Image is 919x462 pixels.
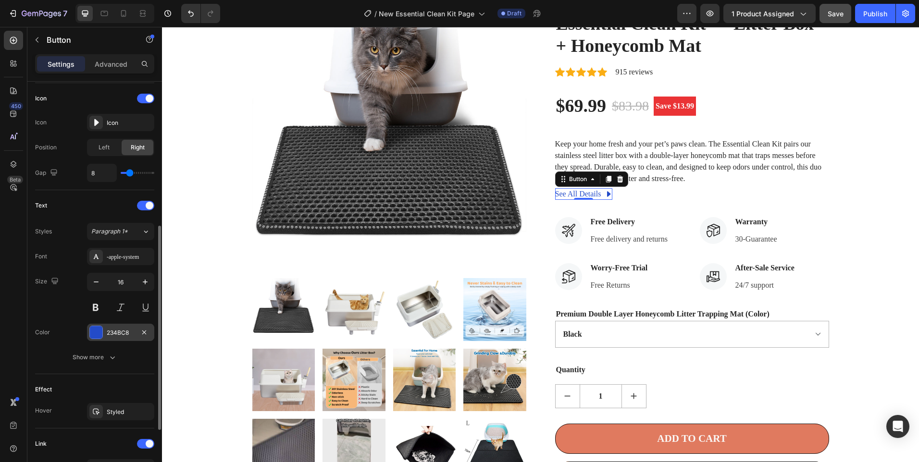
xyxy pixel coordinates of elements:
span: Left [99,143,110,152]
button: Publish [855,4,895,23]
span: / [374,9,377,19]
button: Paragraph 1* [87,223,154,240]
div: ADD TO CART [495,404,564,420]
div: -apple-system [107,253,152,261]
div: Styles [35,227,52,236]
div: Icon [107,119,152,127]
div: Styled [107,408,152,416]
div: Quantity [393,336,667,350]
legend: Premium Double Layer Honeycomb Litter Trapping Mat (Color) [393,280,609,294]
iframe: Design area [162,27,919,462]
p: See All Details [393,161,439,173]
img: 1.mp4 [161,392,224,455]
div: $83.98 [449,68,488,90]
img: 1.mp4 [90,392,153,455]
p: 24/7 support [573,253,633,264]
div: Publish [863,9,887,19]
button: ADD TO CART [393,397,667,427]
div: Effect [35,385,52,394]
p: 7 [63,8,67,19]
span: Right [131,143,145,152]
div: 450 [9,102,23,110]
p: Free Delivery [429,189,506,201]
p: Free delivery and returns [429,207,506,218]
input: quantity [418,358,460,381]
p: After-Sale Service [573,235,633,247]
p: Button [47,34,128,46]
div: Gap [35,167,60,180]
button: decrement [394,358,418,381]
div: $69.99 [393,67,446,91]
button: increment [460,358,484,381]
button: Show more [35,349,154,366]
span: 1 product assigned [732,9,794,19]
p: 915 reviews [454,39,491,51]
div: Font [35,252,47,261]
div: Size [35,275,61,288]
button: Save [820,4,851,23]
div: 234BC8 [107,328,135,337]
div: Hover [35,406,52,415]
button: 7 [4,4,72,23]
span: Paragraph 1* [91,227,128,236]
div: Link [35,439,47,448]
button: 1 product assigned [723,4,816,23]
p: Warranty [573,189,615,201]
span: Draft [507,9,522,18]
p: Free Returns [429,253,486,264]
p: Advanced [95,59,127,69]
div: Color [35,328,50,337]
div: Icon [35,118,47,127]
div: Button [405,148,427,157]
p: Settings [48,59,75,69]
div: Show more [73,353,117,362]
p: 30-Guarantee [573,207,615,218]
div: Position [35,143,57,152]
a: See All Details [393,161,451,173]
div: Beta [7,176,23,183]
p: Keep your home fresh and your pet’s paws clean. The Essential Clean Kit pairs our stainless steel... [393,113,660,156]
div: Open Intercom Messenger [886,415,909,438]
div: Icon [35,94,47,103]
div: Undo/Redo [181,4,220,23]
span: New Essential Clean Kit Page [379,9,474,19]
input: Auto [87,164,116,182]
div: Text [35,201,47,210]
pre: Save $13.99 [492,70,534,89]
p: Worry-Free Trial [429,235,486,247]
span: Save [828,10,844,18]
